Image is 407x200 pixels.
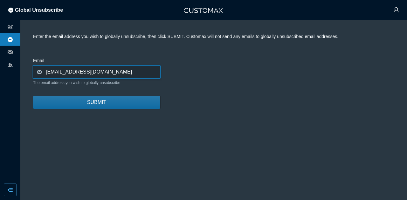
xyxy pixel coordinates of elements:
input: Enter an email address.. [33,66,160,78]
button: SUBMIT [33,96,160,109]
span: user [393,7,399,14]
div: The email address you wish to globally unsubscribe [33,80,160,86]
button: user [390,4,403,16]
img: Customax Logo [184,8,223,13]
span: SUBMIT [87,98,106,106]
span: Email [33,58,44,63]
p: Enter the email address you wish to globally unsubscribe, then click SUBMIT. Customax will not se... [33,33,394,40]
